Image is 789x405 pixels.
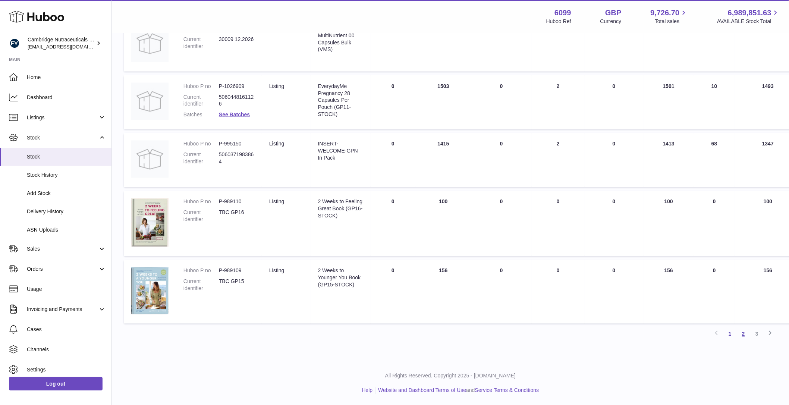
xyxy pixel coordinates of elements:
[27,94,106,101] span: Dashboard
[269,141,284,147] span: listing
[737,327,750,341] a: 2
[694,191,735,256] td: 0
[9,377,103,390] a: Log out
[269,83,284,89] span: listing
[219,278,254,292] dd: TBC GP15
[27,326,106,333] span: Cases
[471,260,532,324] td: 0
[362,387,373,393] a: Help
[183,36,219,50] dt: Current identifier
[131,141,169,178] img: product image
[644,75,694,130] td: 1501
[415,18,471,72] td: 0
[131,25,169,62] img: product image
[28,44,110,50] span: [EMAIL_ADDRESS][DOMAIN_NAME]
[28,36,95,50] div: Cambridge Nutraceuticals Ltd
[728,8,771,18] span: 6,989,851.63
[717,8,780,25] a: 6,989,851.63 AVAILABLE Stock Total
[371,75,415,130] td: 0
[694,133,735,187] td: 68
[219,141,254,148] dd: P-995150
[375,387,539,394] li: and
[371,260,415,324] td: 0
[415,75,471,130] td: 1503
[371,18,415,72] td: 0
[219,36,254,50] dd: 30009 12.2026
[183,278,219,292] dt: Current identifier
[532,18,585,72] td: 0
[27,306,98,313] span: Invoicing and Payments
[9,38,20,49] img: huboo@camnutra.com
[415,191,471,256] td: 100
[27,134,98,141] span: Stock
[27,153,106,160] span: Stock
[219,83,254,90] dd: P-1026909
[613,83,616,89] span: 0
[318,141,363,162] div: INSERT-WELCOME-GPN In Pack
[219,151,254,166] dd: 5060371983864
[723,327,737,341] a: 1
[371,133,415,187] td: 0
[613,268,616,274] span: 0
[694,75,735,130] td: 10
[183,83,219,90] dt: Huboo P no
[27,226,106,233] span: ASN Uploads
[644,191,694,256] td: 100
[644,260,694,324] td: 156
[183,111,219,118] dt: Batches
[27,190,106,197] span: Add Stock
[471,133,532,187] td: 0
[532,260,585,324] td: 0
[27,172,106,179] span: Stock History
[118,373,783,380] p: All Rights Reserved. Copyright 2025 - [DOMAIN_NAME]
[605,8,621,18] strong: GBP
[318,267,363,289] div: 2 Weeks to Younger You Book (GP15-STOCK)
[27,208,106,215] span: Delivery History
[318,25,363,53] div: GPN Pregnancy MultiNutrient 00 Capsules Bulk (VMS)
[694,260,735,324] td: 0
[471,18,532,72] td: 0
[532,133,585,187] td: 2
[27,366,106,373] span: Settings
[471,75,532,130] td: 0
[27,346,106,353] span: Channels
[131,83,169,120] img: product image
[183,209,219,223] dt: Current identifier
[371,191,415,256] td: 0
[655,18,688,25] span: Total sales
[131,198,169,247] img: product image
[554,8,571,18] strong: 6099
[318,198,363,220] div: 2 Weeks to Feeling Great Book (GP16-STOCK)
[183,198,219,205] dt: Huboo P no
[27,114,98,121] span: Listings
[475,387,539,393] a: Service Terms & Conditions
[27,245,98,252] span: Sales
[318,83,363,118] div: EverydayMe Pregnancy 28 Capsules Per Pouch (GP11-STOCK)
[219,209,254,223] dd: TBC GP16
[651,8,688,25] a: 9,726.70 Total sales
[546,18,571,25] div: Huboo Ref
[27,74,106,81] span: Home
[219,267,254,274] dd: P-989109
[644,18,694,72] td: 0
[613,199,616,205] span: 0
[532,75,585,130] td: 2
[613,141,616,147] span: 0
[219,198,254,205] dd: P-989110
[219,112,250,117] a: See Batches
[183,151,219,166] dt: Current identifier
[694,18,735,72] td: 0
[269,268,284,274] span: listing
[183,267,219,274] dt: Huboo P no
[183,141,219,148] dt: Huboo P no
[600,18,622,25] div: Currency
[471,191,532,256] td: 0
[183,94,219,108] dt: Current identifier
[219,94,254,108] dd: 5060448161126
[27,266,98,273] span: Orders
[269,199,284,205] span: listing
[750,327,764,341] a: 3
[131,267,169,315] img: product image
[415,133,471,187] td: 1415
[378,387,466,393] a: Website and Dashboard Terms of Use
